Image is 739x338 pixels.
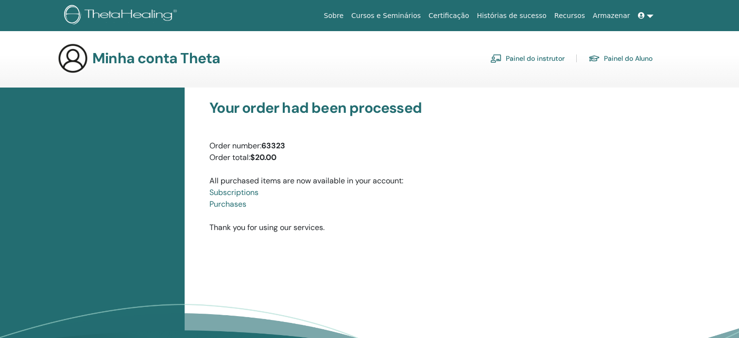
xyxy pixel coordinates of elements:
[209,152,662,163] div: Order total:
[425,7,473,25] a: Certificação
[209,140,662,152] div: Order number:
[490,51,565,66] a: Painel do instrutor
[550,7,589,25] a: Recursos
[473,7,550,25] a: Histórias de sucesso
[588,51,653,66] a: Painel do Aluno
[347,7,425,25] a: Cursos e Seminários
[250,152,276,162] strong: $20.00
[57,43,88,74] img: generic-user-icon.jpg
[209,99,662,117] h3: Your order had been processed
[209,199,246,209] a: Purchases
[92,50,220,67] h3: Minha conta Theta
[261,141,285,151] strong: 63323
[588,54,600,63] img: graduation-cap.svg
[209,187,258,197] a: Subscriptions
[202,99,669,233] div: Thank you for using our services.
[490,54,502,63] img: chalkboard-teacher.svg
[64,5,180,27] img: logo.png
[589,7,634,25] a: Armazenar
[320,7,347,25] a: Sobre
[209,163,662,210] div: All purchased items are now available in your account:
